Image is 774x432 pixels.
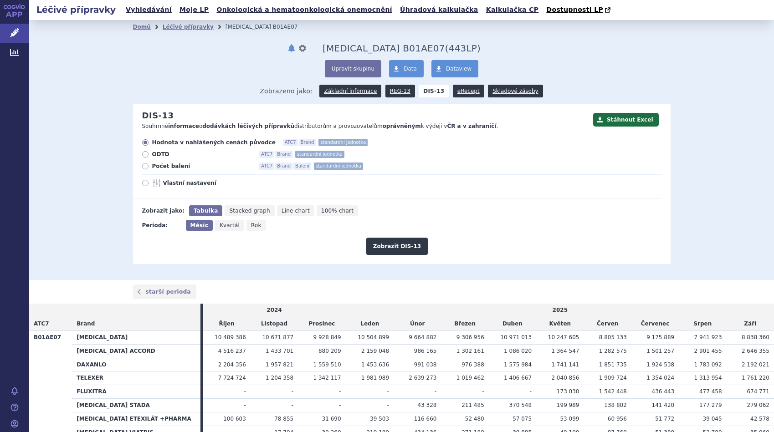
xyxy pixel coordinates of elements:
[292,388,293,395] span: -
[414,348,437,354] span: 986 165
[318,348,341,354] span: 880 209
[557,402,579,408] span: 199 989
[397,4,481,16] a: Úhradová kalkulačka
[584,317,631,331] td: Červen
[504,361,532,368] span: 1 575 984
[599,348,627,354] span: 1 282 575
[133,24,151,30] a: Domů
[202,123,294,129] strong: dodávkách léčivých přípravků
[163,179,263,187] span: Vlastní nastavení
[461,402,484,408] span: 211 485
[275,163,292,170] span: Brand
[488,85,543,97] a: Skladové zásoby
[504,348,532,354] span: 1 086 020
[358,334,389,341] span: 10 504 899
[679,317,726,331] td: Srpen
[298,317,346,331] td: Prosinec
[599,388,627,395] span: 1 542 448
[449,43,466,54] span: 443
[446,66,472,72] span: Dataview
[177,4,211,16] a: Moje LP
[226,20,310,34] li: Dabigatran B01AE07
[742,348,769,354] span: 2 646 355
[322,416,341,422] span: 31 690
[152,151,252,158] span: ODTD
[387,402,389,408] span: -
[414,361,437,368] span: 991 038
[742,375,769,381] span: 1 761 220
[346,317,394,331] td: Leden
[259,163,274,170] span: ATC7
[361,361,389,368] span: 1 453 636
[417,402,436,408] span: 43 328
[314,163,363,170] span: standardní jednotka
[694,375,722,381] span: 1 313 954
[292,402,293,408] span: -
[389,60,424,77] a: Data
[275,151,292,158] span: Brand
[251,317,298,331] td: Listopad
[313,375,341,381] span: 1 342 117
[543,4,615,16] a: Dostupnosti LP
[72,358,200,371] th: DAXANLO
[551,375,579,381] span: 2 040 856
[500,334,532,341] span: 10 971 013
[168,123,199,129] strong: informace
[387,388,389,395] span: -
[283,139,298,146] span: ATC7
[218,348,246,354] span: 4 516 237
[190,222,208,229] span: Měsíc
[274,416,293,422] span: 78 855
[445,43,481,54] span: ( LP)
[750,416,769,422] span: 42 578
[482,388,484,395] span: -
[694,361,722,368] span: 1 783 092
[282,208,310,214] span: Line chart
[546,6,603,13] span: Dostupnosti LP
[441,317,488,331] td: Březen
[152,163,252,170] span: Počet balení
[319,85,381,97] a: Základní informace
[461,361,484,368] span: 976 388
[409,334,436,341] span: 9 664 882
[262,334,293,341] span: 10 671 877
[652,388,675,395] span: 436 443
[404,66,417,72] span: Data
[703,416,722,422] span: 39 045
[218,361,246,368] span: 2 204 356
[318,139,368,146] span: standardní jednotka
[72,385,200,399] th: FLUXITRA
[218,375,246,381] span: 7 724 724
[361,348,389,354] span: 2 159 048
[509,402,532,408] span: 370 548
[419,85,449,97] strong: DIS-13
[259,151,274,158] span: ATC7
[361,375,389,381] span: 1 981 989
[266,361,293,368] span: 1 957 821
[536,317,584,331] td: Květen
[551,361,579,368] span: 1 741 141
[346,304,774,317] td: 2025
[123,4,174,16] a: Vyhledávání
[72,371,200,385] th: TELEXER
[593,113,659,127] button: Stáhnout Excel
[152,139,276,146] span: Hodnota v nahlášených cenách původce
[456,334,484,341] span: 9 306 956
[229,208,270,214] span: Stacked graph
[29,3,123,16] h2: Léčivé přípravky
[293,163,311,170] span: Balení
[456,375,484,381] span: 1 019 462
[203,304,346,317] td: 2024
[646,361,674,368] span: 1 924 538
[313,361,341,368] span: 1 559 510
[383,123,421,129] strong: oprávněným
[483,4,542,16] a: Kalkulačka CP
[214,4,395,16] a: Onkologická a hematoonkologická onemocnění
[694,334,722,341] span: 7 941 923
[551,348,579,354] span: 1 364 547
[557,388,579,395] span: 173 030
[299,139,316,146] span: Brand
[323,43,445,54] span: Dabigatran B01AE07
[431,60,478,77] a: Dataview
[215,334,246,341] span: 10 489 386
